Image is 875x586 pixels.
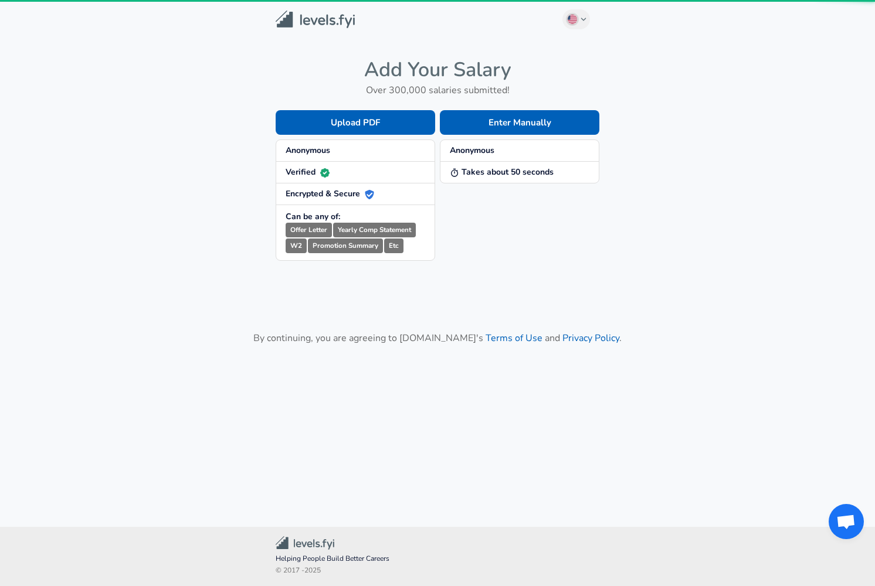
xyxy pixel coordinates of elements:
[829,504,864,539] div: Open chat
[562,332,619,345] a: Privacy Policy
[384,239,403,253] small: Etc
[276,110,435,135] button: Upload PDF
[450,145,494,156] strong: Anonymous
[276,11,355,29] img: Levels.fyi
[286,145,330,156] strong: Anonymous
[286,239,307,253] small: W2
[486,332,542,345] a: Terms of Use
[276,82,599,98] h6: Over 300,000 salaries submitted!
[286,223,332,237] small: Offer Letter
[286,188,374,199] strong: Encrypted & Secure
[276,536,334,550] img: Levels.fyi Community
[450,166,554,178] strong: Takes about 50 seconds
[286,211,340,222] strong: Can be any of:
[308,239,383,253] small: Promotion Summary
[276,553,599,565] span: Helping People Build Better Careers
[333,223,416,237] small: Yearly Comp Statement
[440,110,599,135] button: Enter Manually
[276,565,599,577] span: © 2017 - 2025
[286,166,330,178] strong: Verified
[276,57,599,82] h4: Add Your Salary
[568,15,577,24] img: English (US)
[562,9,591,29] button: English (US)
